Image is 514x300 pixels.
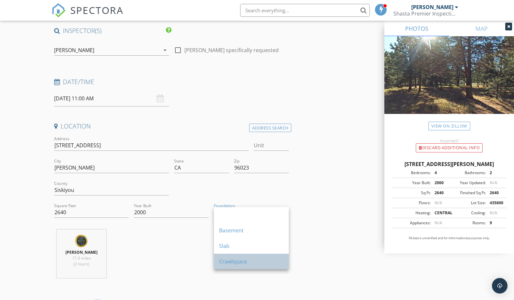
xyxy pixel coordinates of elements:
[54,78,289,86] h4: Date/Time
[428,122,470,130] a: View on Zillow
[394,180,431,186] div: Year Built:
[449,180,486,186] div: Year Updated:
[219,227,284,234] div: Basement
[393,10,458,17] div: Shasta Premier Inspection Group
[449,200,486,206] div: Lot Size:
[431,180,449,186] div: 2000
[449,220,486,226] div: Rooms:
[54,47,94,53] div: [PERSON_NAME]
[54,27,171,35] h4: INSPECTOR(S)
[392,236,506,240] p: All data is unverified and for informational purposes only.
[240,4,370,17] input: Search everything...
[394,170,431,176] div: Bedrooms:
[490,210,497,216] span: N/A
[431,170,449,176] div: 4
[394,190,431,196] div: Sq Ft:
[384,21,449,36] a: PHOTOS
[449,190,486,196] div: Finished Sq Ft:
[394,220,431,226] div: Appliances:
[431,190,449,196] div: 2640
[416,143,483,152] div: Discard Additional info
[384,36,514,129] img: streetview
[70,3,123,17] span: SPECTORA
[384,138,514,143] div: Incorrect?
[52,9,123,22] a: SPECTORA
[449,210,486,216] div: Cooling:
[54,91,169,106] input: Select date
[54,122,289,130] h4: Location
[65,250,98,255] strong: [PERSON_NAME]
[52,3,66,17] img: The Best Home Inspection Software - Spectora
[486,190,504,196] div: 2640
[449,170,486,176] div: Bathrooms:
[184,47,279,53] label: [PERSON_NAME] specifically requested
[486,170,504,176] div: 2
[411,4,453,10] div: [PERSON_NAME]
[449,21,514,36] a: MAP
[431,210,449,216] div: CENTRAL
[75,235,88,248] img: cmi_logo_mine.png
[161,46,169,54] i: arrow_drop_down
[392,160,506,168] div: [STREET_ADDRESS][PERSON_NAME]
[394,210,431,216] div: Heating:
[492,278,508,294] div: Open Intercom Messenger
[219,258,284,265] div: Crawlspace
[435,220,442,226] span: N/A
[74,261,89,267] span: (2 hours)
[435,200,442,206] span: N/A
[486,200,504,206] div: 435600
[490,180,497,185] span: N/A
[486,220,504,226] div: 9
[72,255,91,261] span: 71.0 miles
[219,242,284,250] div: Slab
[249,124,291,132] div: Address Search
[394,200,431,206] div: Floors:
